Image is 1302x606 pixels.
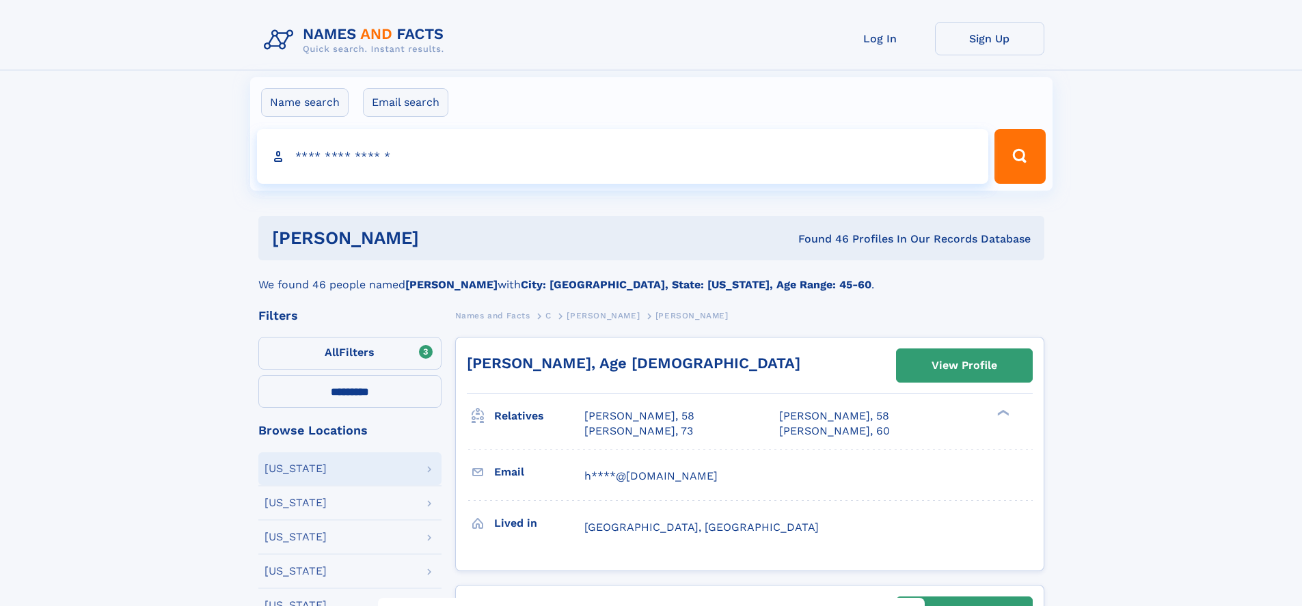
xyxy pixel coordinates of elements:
label: Name search [261,88,349,117]
h3: Lived in [494,512,584,535]
a: [PERSON_NAME], Age [DEMOGRAPHIC_DATA] [467,355,800,372]
span: All [325,346,339,359]
div: View Profile [932,350,997,381]
button: Search Button [994,129,1045,184]
div: [US_STATE] [265,497,327,508]
a: Sign Up [935,22,1044,55]
div: [US_STATE] [265,532,327,542]
img: Logo Names and Facts [258,22,455,59]
div: ❯ [994,409,1010,417]
a: C [545,307,552,324]
div: Filters [258,309,442,322]
a: Names and Facts [455,307,530,324]
a: [PERSON_NAME], 58 [584,409,694,424]
span: [PERSON_NAME] [655,311,729,320]
div: [US_STATE] [265,463,327,474]
span: [GEOGRAPHIC_DATA], [GEOGRAPHIC_DATA] [584,521,819,534]
div: Browse Locations [258,424,442,437]
a: [PERSON_NAME], 73 [584,424,693,439]
h3: Relatives [494,404,584,428]
div: We found 46 people named with . [258,260,1044,293]
h1: [PERSON_NAME] [272,230,609,247]
label: Email search [363,88,448,117]
span: [PERSON_NAME] [567,311,640,320]
span: C [545,311,552,320]
a: [PERSON_NAME] [567,307,640,324]
div: [US_STATE] [265,566,327,577]
div: Found 46 Profiles In Our Records Database [608,232,1031,247]
input: search input [257,129,989,184]
a: [PERSON_NAME], 58 [779,409,889,424]
b: [PERSON_NAME] [405,278,498,291]
a: [PERSON_NAME], 60 [779,424,890,439]
b: City: [GEOGRAPHIC_DATA], State: [US_STATE], Age Range: 45-60 [521,278,871,291]
h3: Email [494,460,584,484]
label: Filters [258,337,442,370]
a: View Profile [897,349,1032,382]
a: Log In [826,22,935,55]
